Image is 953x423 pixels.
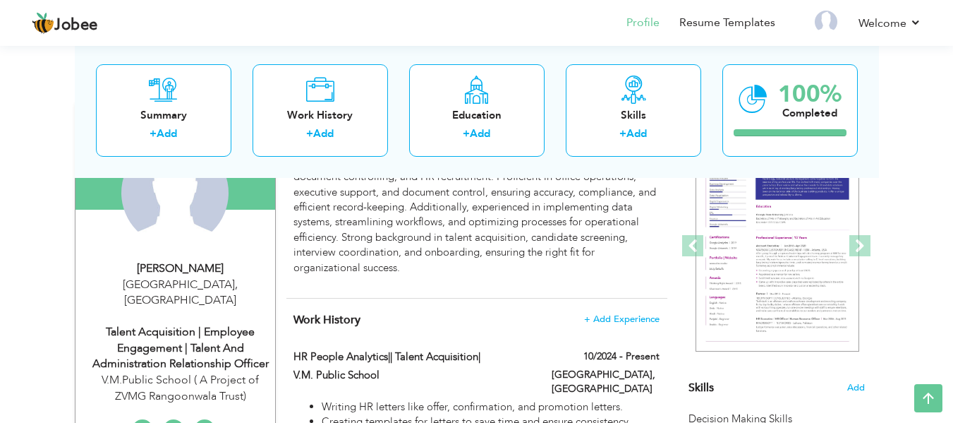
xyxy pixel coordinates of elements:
span: + Add Experience [584,314,660,324]
a: Jobee [32,12,98,35]
div: Talent Acquisition | Employee Engagement | Talent and Administration Relationship Officer [86,324,275,373]
div: Work History [264,107,377,122]
a: Welcome [858,15,921,32]
p: Skilled professional with expertise in administration, data management, document controlling, and... [293,139,659,275]
div: V.M.Public School ( A Project of ZVMG Rangoonwala Trust) [86,372,275,405]
a: Profile [626,15,660,31]
span: Add [847,381,865,395]
span: Work History [293,312,360,328]
div: [PERSON_NAME] [86,261,275,277]
span: , [235,277,238,292]
img: Ruhy Sohail [121,139,229,246]
a: Resume Templates [679,15,775,31]
div: Skills [577,107,690,122]
a: Add [313,126,334,141]
div: [GEOGRAPHIC_DATA] [GEOGRAPHIC_DATA] [86,277,275,309]
h4: This helps to show the companies you have worked for. [293,313,659,327]
span: Skills [688,380,714,395]
label: + [150,126,157,141]
label: + [619,126,626,141]
div: Summary [107,107,220,122]
img: jobee.io [32,12,54,35]
span: Jobee [54,18,98,33]
div: Completed [778,105,842,120]
label: HR People Analytics|| Talent Acquisition| [293,350,530,364]
label: [GEOGRAPHIC_DATA], [GEOGRAPHIC_DATA] [552,368,660,396]
a: Add [157,126,177,141]
label: + [306,126,313,141]
img: Profile Img [815,11,837,33]
li: Writing HR letters like offer, confirmation, and promotion letters. [322,400,659,415]
a: Add [626,126,647,141]
label: V.M. Public School [293,368,530,383]
div: Education [420,107,533,122]
div: 100% [778,82,842,105]
a: Add [470,126,490,141]
label: + [463,126,470,141]
label: 10/2024 - Present [583,350,660,364]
